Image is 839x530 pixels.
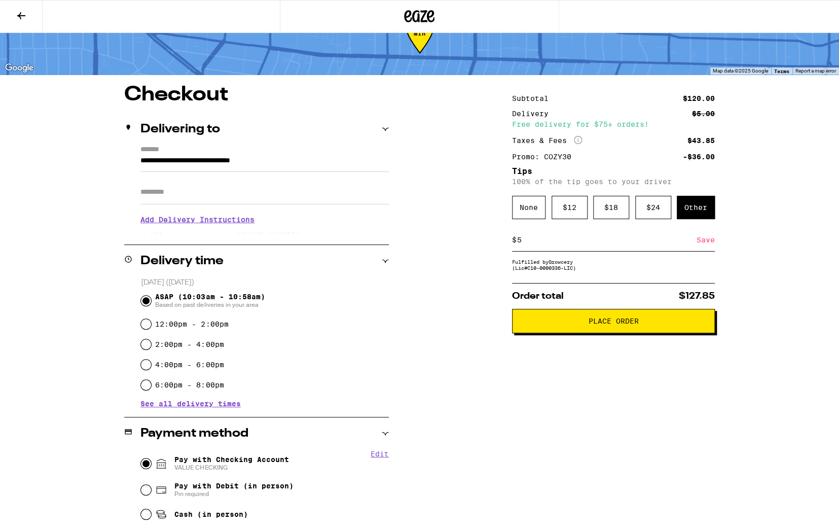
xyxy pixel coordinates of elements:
div: $5.00 [692,110,715,117]
h3: Add Delivery Instructions [140,208,389,231]
input: 0 [517,235,697,244]
h2: Payment method [140,428,248,440]
span: Hi. Need any help? [6,7,73,15]
span: Map data ©2025 Google [713,68,768,74]
div: Subtotal [512,95,556,102]
div: Promo: COZY30 [512,153,578,160]
div: 54-109 min [406,23,433,61]
a: Open this area in Google Maps (opens a new window) [3,61,36,75]
a: Terms [774,68,789,74]
div: -$36.00 [683,153,715,160]
div: $43.85 [687,137,715,144]
h2: Delivery time [140,255,224,267]
span: $127.85 [679,292,715,301]
p: We'll contact you at [PHONE_NUMBER] when we arrive [140,231,389,239]
button: See all delivery times [140,400,241,407]
span: VALUE CHECKING [174,464,288,472]
button: Edit [371,450,389,458]
p: [DATE] ([DATE]) [141,278,389,288]
h1: Checkout [124,85,389,105]
button: Place Order [512,309,715,333]
span: Pay with Checking Account [174,455,288,472]
div: $ 24 [635,196,671,219]
img: Google [3,61,36,75]
div: $ [512,229,517,251]
div: $ 18 [593,196,629,219]
div: Delivery [512,110,556,117]
div: $ 12 [552,196,588,219]
div: Other [677,196,715,219]
span: Based on past deliveries in your area [155,301,265,309]
div: Fulfilled by Growcery (Lic# C10-0000336-LIC ) [512,259,715,271]
label: 4:00pm - 6:00pm [155,361,224,369]
div: Taxes & Fees [512,136,582,145]
div: Save [697,229,715,251]
p: 100% of the tip goes to your driver [512,178,715,186]
label: 12:00pm - 2:00pm [155,320,228,328]
span: ASAP (10:03am - 10:58am) [155,293,265,309]
span: Pin required [174,490,293,498]
label: 6:00pm - 8:00pm [155,381,224,389]
h5: Tips [512,167,715,175]
span: Cash (in person) [174,510,247,518]
div: None [512,196,545,219]
span: Order total [512,292,564,301]
div: $120.00 [683,95,715,102]
span: Place Order [589,317,639,325]
h2: Delivering to [140,123,220,135]
div: Free delivery for $75+ orders! [512,121,715,128]
span: Pay with Debit (in person) [174,482,293,490]
label: 2:00pm - 4:00pm [155,340,224,348]
a: Report a map error [795,68,836,74]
